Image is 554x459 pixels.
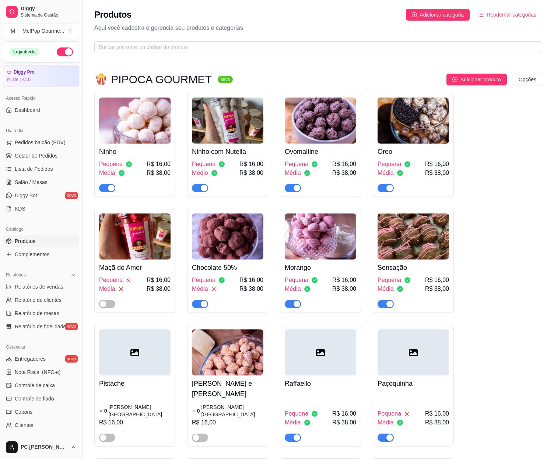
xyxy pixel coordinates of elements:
[446,74,507,85] button: Adicionar produto
[3,419,79,431] a: Clientes
[285,213,356,259] img: product-image
[378,418,394,427] span: Média
[332,169,356,177] span: R$ 38,00
[99,169,115,177] span: Média
[201,403,263,418] article: [PERSON_NAME][GEOGRAPHIC_DATA]
[378,213,449,259] img: product-image
[6,272,26,278] span: Relatórios
[487,11,536,19] span: Reodernar categorias
[99,213,171,259] img: product-image
[192,378,263,399] h4: [PERSON_NAME] e [PERSON_NAME]
[15,251,49,258] span: Complementos
[285,378,356,389] h4: Raffaello
[21,12,76,18] span: Sistema de Gestão
[332,409,356,418] span: R$ 16,00
[239,276,263,285] span: R$ 16,00
[15,139,66,146] span: Pedidos balcão (PDV)
[21,444,67,451] span: PC [PERSON_NAME]
[99,378,171,389] h4: Pistache
[192,146,263,157] h4: Ninho com Nutella
[94,75,212,84] h3: 🍿 PIPOCA GOURMET
[99,262,171,273] h4: Maçã do Amor
[15,310,59,317] span: Relatório de mesas
[15,323,66,330] span: Relatório de fidelidade
[15,283,63,290] span: Relatórios de vendas
[285,146,356,157] h4: Ovomaltine
[3,438,79,456] button: PC [PERSON_NAME]
[425,276,449,285] span: R$ 16,00
[3,235,79,247] a: Produtos
[192,160,215,169] span: Pequena
[3,150,79,162] a: Gestor de Pedidos
[332,160,356,169] span: R$ 16,00
[332,418,356,427] span: R$ 38,00
[3,366,79,378] a: Nota Fiscal (NFC-e)
[9,27,17,35] span: M
[218,76,233,83] sup: ativa
[406,9,470,21] button: Adicionar categoria
[378,160,401,169] span: Pequena
[15,165,53,173] span: Lista de Pedidos
[15,355,46,363] span: Entregadores
[239,285,263,293] span: R$ 38,00
[378,285,394,293] span: Média
[15,395,54,402] span: Controle de fiado
[412,12,417,17] span: plus-circle
[3,3,79,21] a: DiggySistema de Gestão
[192,169,208,177] span: Médio
[285,160,308,169] span: Pequena
[3,307,79,319] a: Relatório de mesas
[99,98,171,144] img: product-image
[3,406,79,418] a: Cupons
[378,276,401,285] span: Pequena
[15,408,32,416] span: Cupons
[378,98,449,144] img: product-image
[57,47,73,56] button: Alterar Status
[3,379,79,391] a: Controle de caixa
[378,378,449,389] h4: Paçoquinha
[15,152,57,159] span: Gestor de Pedidos
[3,203,79,215] a: KDS
[12,77,31,82] article: até 14/10
[15,382,55,389] span: Controle de caixa
[15,205,25,212] span: KDS
[3,104,79,116] a: Dashboard
[104,407,107,414] article: 0
[94,24,542,32] p: Aqui você cadastra e gerencia seu produtos e categorias
[3,281,79,293] a: Relatórios de vendas
[192,262,263,273] h4: Chocolate 50%
[425,409,449,418] span: R$ 16,00
[420,11,464,19] span: Adicionar categoria
[3,248,79,260] a: Complementos
[15,192,37,199] span: Diggy Bot
[285,418,301,427] span: Média
[378,409,401,418] span: Pequena
[15,106,40,114] span: Dashboard
[14,70,35,75] article: Diggy Pro
[15,368,60,376] span: Nota Fiscal (NFC-e)
[192,285,208,293] span: Média
[332,276,356,285] span: R$ 16,00
[378,169,394,177] span: Média
[285,285,301,293] span: Média
[3,393,79,405] a: Controle de fiado
[3,137,79,148] button: Pedidos balcão (PDV)
[22,27,64,35] div: MelPop Gourme ...
[147,169,171,177] span: R$ 38,00
[192,98,263,144] img: product-image
[285,409,308,418] span: Pequena
[15,435,34,442] span: Estoque
[3,24,79,38] button: Select a team
[99,285,115,293] span: Média
[425,285,449,293] span: R$ 38,00
[99,276,123,285] span: Pequena
[3,163,79,175] a: Lista de Pedidos
[378,146,449,157] h4: Oreo
[285,98,356,144] img: product-image
[3,341,79,353] div: Gerenciar
[425,418,449,427] span: R$ 38,00
[452,77,457,82] span: plus-circle
[15,237,35,245] span: Produtos
[285,276,308,285] span: Pequena
[285,169,301,177] span: Média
